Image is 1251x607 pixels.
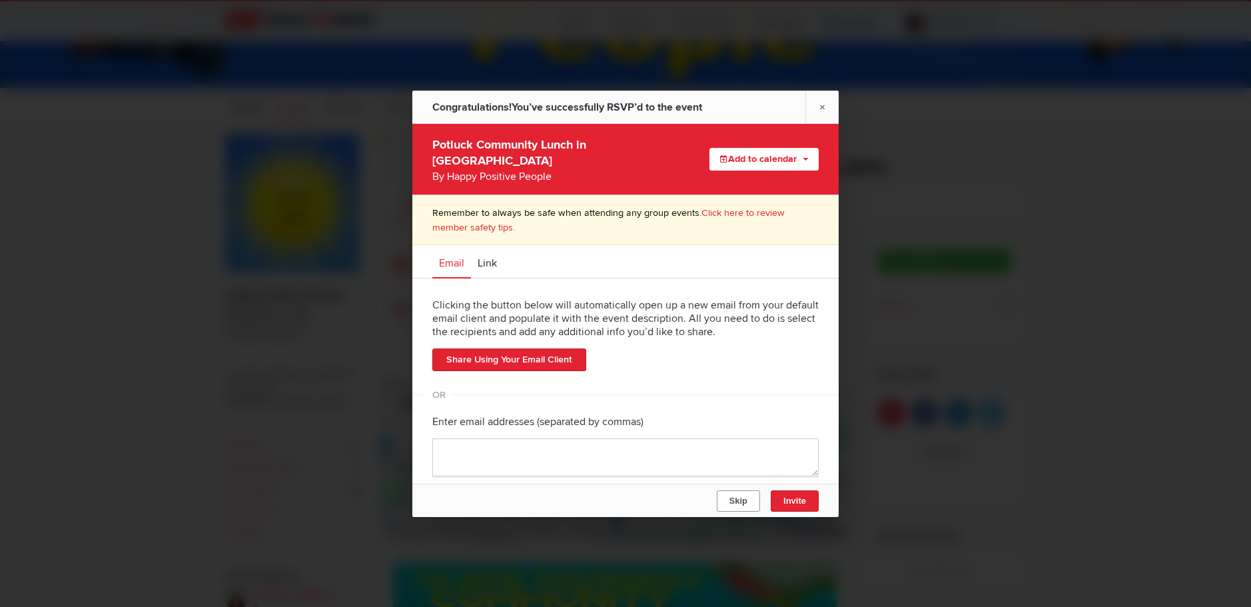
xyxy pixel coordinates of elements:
[432,207,785,233] a: Click here to review member safety tips.
[729,496,747,506] span: Skip
[771,490,819,512] button: Invite
[432,289,819,348] div: Clicking the button below will automatically open up a new email from your default email client a...
[432,245,471,279] a: Email
[439,257,464,270] span: Email
[432,134,664,185] div: Potluck Community Lunch in [GEOGRAPHIC_DATA]
[432,405,819,438] div: Enter email addresses (separated by commas)
[805,91,839,123] a: ×
[783,496,806,506] span: Invite
[432,101,512,114] span: Congratulations!
[432,169,664,185] div: By Happy Positive People
[471,245,504,279] a: Link
[426,394,452,395] span: OR
[432,348,586,371] a: Share Using Your Email Client
[478,257,497,270] span: Link
[432,206,819,235] p: Remember to always be safe when attending any group events.
[709,148,819,171] button: Add to calendar
[432,91,702,124] div: You’ve successfully RSVP’d to the event
[717,490,760,512] button: Skip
